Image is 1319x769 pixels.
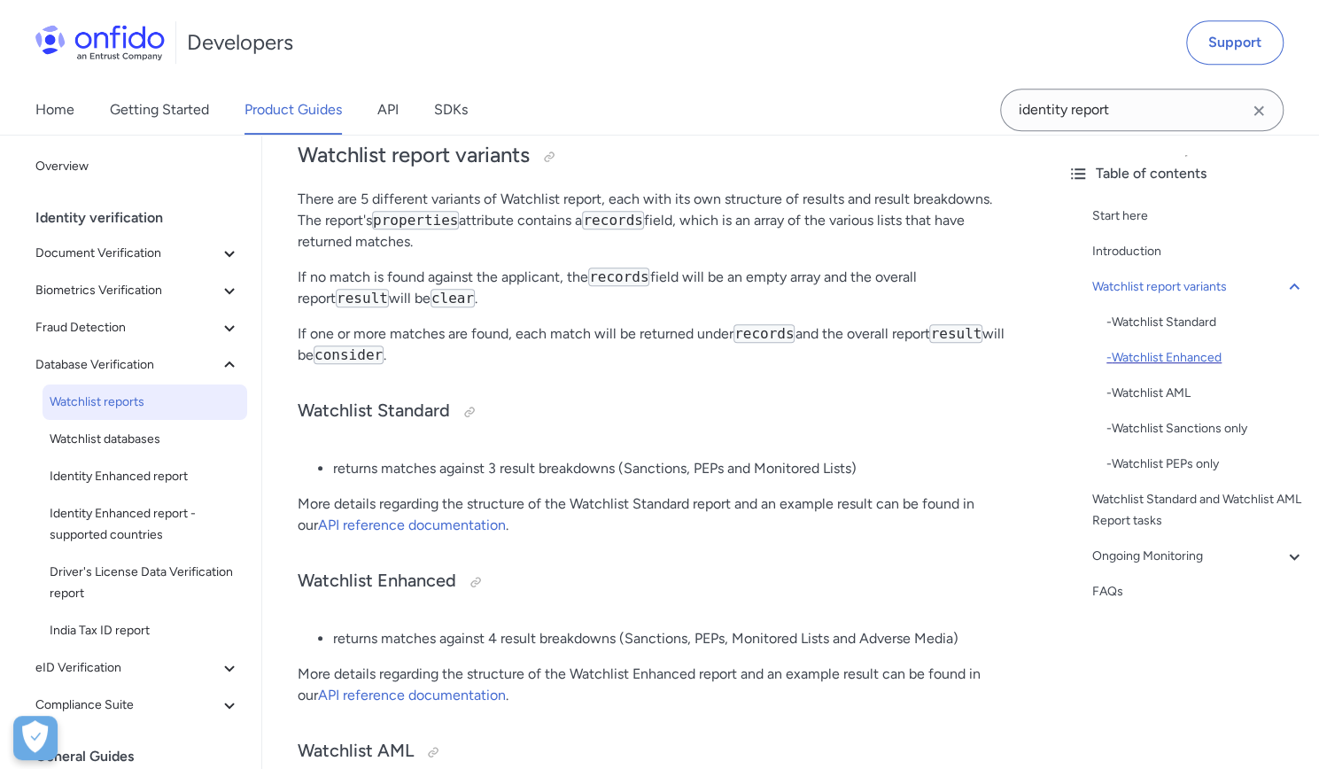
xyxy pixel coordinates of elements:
a: API [377,85,399,135]
img: Onfido Logo [35,25,165,60]
span: Identity Enhanced report - supported countries [50,503,240,546]
span: Watchlist databases [50,429,240,450]
p: More details regarding the structure of the Watchlist Standard report and an example result can b... [298,493,1018,536]
span: Biometrics Verification [35,280,219,301]
a: Overview [28,149,247,184]
a: Identity Enhanced report [43,459,247,494]
p: If one or more matches are found, each match will be returned under and the overall report will be . [298,323,1018,366]
div: - Watchlist AML [1106,383,1305,404]
code: clear [431,289,475,307]
a: Watchlist report variants [1092,276,1305,298]
span: Identity Enhanced report [50,466,240,487]
span: Compliance Suite [35,695,219,716]
code: result [336,289,389,307]
button: Database Verification [28,347,247,383]
button: Compliance Suite [28,687,247,723]
code: result [929,324,982,343]
span: Document Verification [35,243,219,264]
a: -Watchlist Enhanced [1106,347,1305,369]
div: - Watchlist Sanctions only [1106,418,1305,439]
button: eID Verification [28,650,247,686]
a: -Watchlist Sanctions only [1106,418,1305,439]
h1: Developers [187,28,293,57]
p: If no match is found against the applicant, the field will be an empty array and the overall repo... [298,267,1018,309]
div: Table of contents [1067,163,1305,184]
code: records [733,324,795,343]
a: Product Guides [244,85,342,135]
span: Driver's License Data Verification report [50,562,240,604]
span: Overview [35,156,240,177]
li: returns matches against 3 result breakdowns (Sanctions, PEPs and Monitored Lists) [333,458,1018,479]
a: Home [35,85,74,135]
a: Watchlist Standard and Watchlist AML Report tasks [1092,489,1305,532]
code: properties [372,211,459,229]
input: Onfido search input field [1000,89,1284,131]
p: There are 5 different variants of Watchlist report, each with its own structure of results and re... [298,189,1018,252]
a: India Tax ID report [43,613,247,649]
a: API reference documentation [318,517,506,533]
div: - Watchlist PEPs only [1106,454,1305,475]
a: Support [1186,20,1284,65]
li: returns matches against 4 result breakdowns (Sanctions, PEPs, Monitored Lists and Adverse Media) [333,628,1018,649]
span: Fraud Detection [35,317,219,338]
span: eID Verification [35,657,219,679]
a: -Watchlist PEPs only [1106,454,1305,475]
code: records [588,268,649,286]
p: More details regarding the structure of the Watchlist Enhanced report and an example result can b... [298,664,1018,706]
a: Ongoing Monitoring [1092,546,1305,567]
a: -Watchlist Standard [1106,312,1305,333]
a: Watchlist reports [43,384,247,420]
a: -Watchlist AML [1106,383,1305,404]
div: Cookie Preferences [13,716,58,760]
div: Identity verification [35,200,254,236]
div: - Watchlist Enhanced [1106,347,1305,369]
h3: Watchlist Enhanced [298,568,1018,596]
h3: Watchlist AML [298,738,1018,766]
a: Getting Started [110,85,209,135]
div: - Watchlist Standard [1106,312,1305,333]
button: Fraud Detection [28,310,247,346]
h2: Watchlist report variants [298,141,1018,171]
button: Biometrics Verification [28,273,247,308]
span: Watchlist reports [50,392,240,413]
a: Driver's License Data Verification report [43,555,247,611]
h3: Watchlist Standard [298,398,1018,426]
svg: Clear search field button [1248,100,1269,121]
a: Start here [1092,206,1305,227]
a: FAQs [1092,581,1305,602]
a: Identity Enhanced report - supported countries [43,496,247,553]
code: consider [314,346,384,364]
a: SDKs [434,85,468,135]
button: Document Verification [28,236,247,271]
a: Watchlist databases [43,422,247,457]
a: Introduction [1092,241,1305,262]
span: Database Verification [35,354,219,376]
button: Open Preferences [13,716,58,760]
a: API reference documentation [318,687,506,703]
span: India Tax ID report [50,620,240,641]
code: records [582,211,643,229]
